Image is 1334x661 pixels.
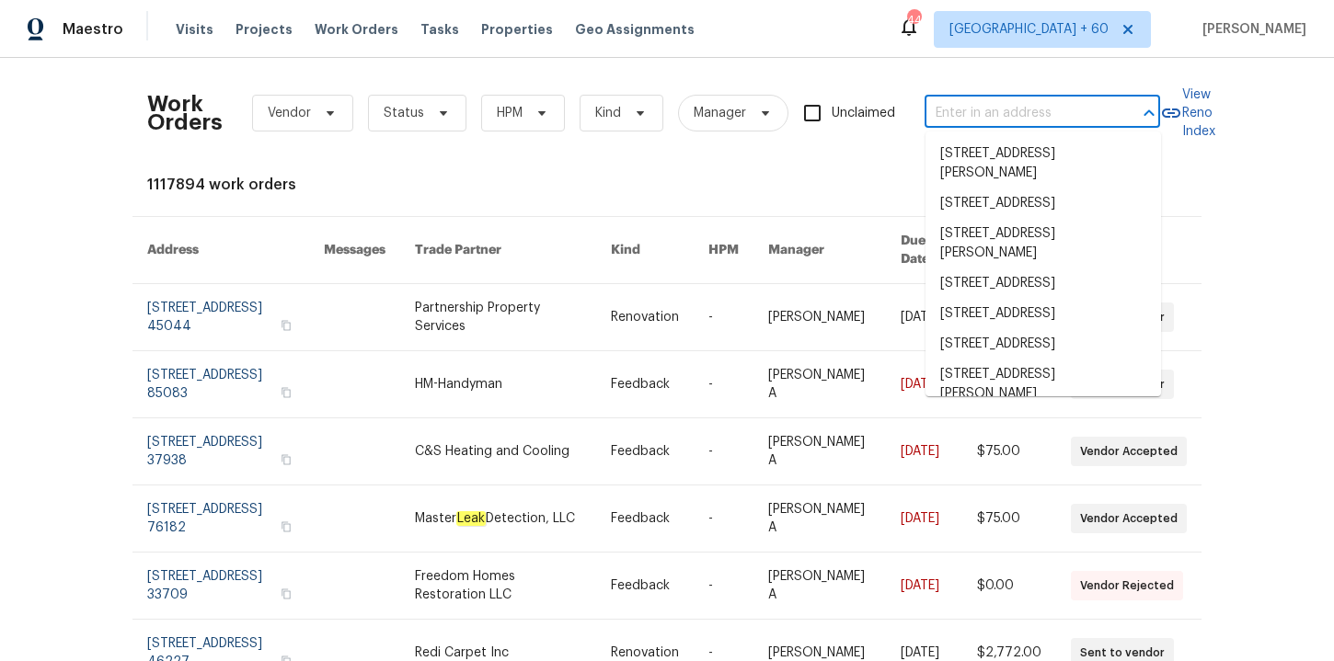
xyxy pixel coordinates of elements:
[268,104,311,122] span: Vendor
[926,329,1161,359] li: [STREET_ADDRESS]
[596,553,694,620] td: Feedback
[596,284,694,351] td: Renovation
[278,317,294,334] button: Copy Address
[400,553,597,620] td: Freedom Homes Restoration LLC
[1195,20,1306,39] span: [PERSON_NAME]
[926,219,1161,268] li: [STREET_ADDRESS][PERSON_NAME]
[886,217,962,284] th: Due Date
[596,217,694,284] th: Kind
[176,20,213,39] span: Visits
[315,20,398,39] span: Work Orders
[907,11,920,29] div: 442
[949,20,1109,39] span: [GEOGRAPHIC_DATA] + 60
[925,99,1109,128] input: Enter in an address
[309,217,400,284] th: Messages
[236,20,293,39] span: Projects
[753,284,885,351] td: [PERSON_NAME]
[753,553,885,620] td: [PERSON_NAME] A
[694,418,753,485] td: -
[926,139,1161,188] li: [STREET_ADDRESS][PERSON_NAME]
[694,485,753,553] td: -
[1136,100,1162,126] button: Close
[694,351,753,418] td: -
[575,20,695,39] span: Geo Assignments
[278,586,294,602] button: Copy Address
[278,451,294,468] button: Copy Address
[147,95,223,131] h2: Work Orders
[753,418,885,485] td: [PERSON_NAME] A
[596,485,694,553] td: Feedback
[384,104,424,122] span: Status
[694,284,753,351] td: -
[1160,85,1215,141] a: View Reno Index
[147,176,1187,194] div: 1117894 work orders
[400,284,597,351] td: Partnership Property Services
[63,20,123,39] span: Maestro
[400,217,597,284] th: Trade Partner
[694,104,746,122] span: Manager
[278,384,294,401] button: Copy Address
[400,485,597,553] td: Master Detection, LLC
[400,418,597,485] td: C&S Heating and Cooling
[278,519,294,535] button: Copy Address
[753,351,885,418] td: [PERSON_NAME] A
[926,359,1161,409] li: [STREET_ADDRESS][PERSON_NAME]
[400,351,597,418] td: HM-Handyman
[926,188,1161,219] li: [STREET_ADDRESS]
[596,351,694,418] td: Feedback
[753,217,885,284] th: Manager
[132,217,309,284] th: Address
[694,553,753,620] td: -
[753,485,885,553] td: [PERSON_NAME] A
[481,20,553,39] span: Properties
[926,268,1161,299] li: [STREET_ADDRESS]
[926,299,1161,329] li: [STREET_ADDRESS]
[595,104,621,122] span: Kind
[694,217,753,284] th: HPM
[420,23,459,36] span: Tasks
[832,104,895,123] span: Unclaimed
[497,104,523,122] span: HPM
[596,418,694,485] td: Feedback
